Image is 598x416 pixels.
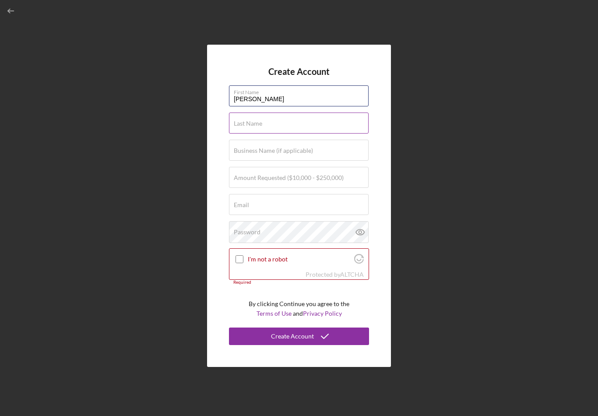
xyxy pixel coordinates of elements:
[271,328,314,345] div: Create Account
[303,310,342,317] a: Privacy Policy
[268,67,330,77] h4: Create Account
[340,271,364,278] a: Visit Altcha.org
[249,299,349,319] p: By clicking Continue you agree to the and
[234,147,313,154] label: Business Name (if applicable)
[257,310,292,317] a: Terms of Use
[354,257,364,265] a: Visit Altcha.org
[229,280,369,285] div: Required
[234,174,344,181] label: Amount Requested ($10,000 - $250,000)
[306,271,364,278] div: Protected by
[234,229,260,236] label: Password
[234,86,369,95] label: First Name
[234,120,262,127] label: Last Name
[234,201,249,208] label: Email
[229,328,369,345] button: Create Account
[248,256,352,263] label: I'm not a robot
